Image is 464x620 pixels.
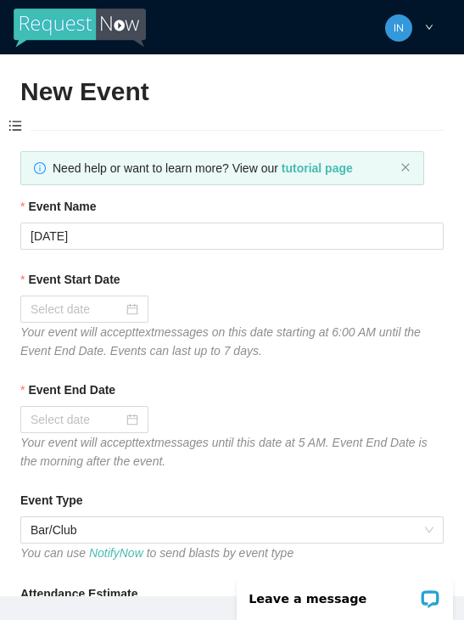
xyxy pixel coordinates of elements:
b: Event Start Date [28,270,120,289]
span: info-circle [34,162,46,174]
div: You can use to send blasts by event type [20,544,444,562]
b: Event Name [28,197,96,216]
a: NotifyNow [89,546,143,560]
b: Attendance Estimate [20,584,137,603]
span: close [400,162,411,172]
span: down [425,23,433,31]
h2: New Event [20,75,444,110]
i: Your event will accept text messages until this date at 5 AM. Event End Date is the morning after... [20,436,428,468]
input: Janet's and Mark's Wedding [20,223,444,250]
b: Event End Date [28,380,115,399]
button: close [400,162,411,173]
i: Your event will accept text messages on this date starting at 6:00 AM until the Event End Date. E... [20,325,421,358]
input: Select date [31,300,123,318]
a: tutorial page [282,161,353,175]
b: Event Type [20,491,83,510]
img: 5007bee7c59ef8fc6bd867d4aa71cdfc [385,14,412,42]
span: Bar/Club [31,517,433,543]
img: RequestNow [14,8,146,48]
span: Need help or want to learn more? View our [53,161,353,175]
input: Select date [31,410,123,429]
iframe: LiveChat chat widget [226,566,464,620]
